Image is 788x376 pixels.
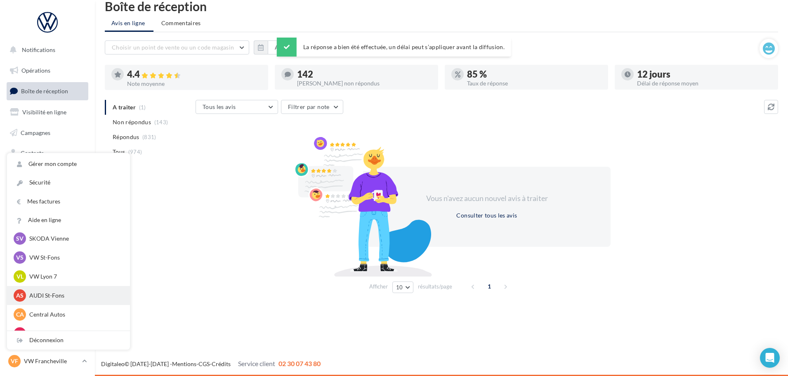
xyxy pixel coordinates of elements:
a: Digitaleo [101,360,125,367]
span: (143) [154,119,168,125]
div: Vous n'avez aucun nouvel avis à traiter [416,193,558,204]
div: Note moyenne [127,81,262,87]
div: Open Intercom Messenger [760,348,780,368]
a: Aide en ligne [7,211,130,229]
a: Mes factures [7,192,130,211]
p: Central Autos [29,310,120,319]
span: 02 30 07 43 80 [278,359,321,367]
a: Campagnes DataOnDemand [5,234,90,258]
button: Au total [268,40,304,54]
a: Boîte de réception [5,82,90,100]
span: VF [11,357,18,365]
div: La réponse a bien été effectuée, un délai peut s’appliquer avant la diffusion. [277,38,511,57]
span: (974) [128,149,142,155]
div: 12 jours [637,70,771,79]
p: Central Motor [29,329,120,338]
a: Campagnes [5,124,90,142]
span: Opérations [21,67,50,74]
a: Sécurité [7,173,130,192]
div: Délai de réponse moyen [637,80,771,86]
span: Non répondus [113,118,151,126]
span: Tous [113,148,125,156]
p: VW St-Fons [29,253,120,262]
p: VW Lyon 7 [29,272,120,281]
p: SKODA Vienne [29,234,120,243]
span: 10 [396,284,403,291]
span: AS [16,291,24,300]
span: Répondus [113,133,139,141]
a: PLV et print personnalisable [5,206,90,230]
a: VF VW Francheville [7,353,88,369]
a: Visibilité en ligne [5,104,90,121]
a: Gérer mon compte [7,155,130,173]
span: Campagnes [21,129,50,136]
span: (831) [142,134,156,140]
button: 10 [392,281,413,293]
button: Notifications [5,41,87,59]
span: VS [16,253,24,262]
div: Taux de réponse [467,80,602,86]
a: Opérations [5,62,90,79]
a: Calendrier [5,186,90,203]
span: 1 [483,280,496,293]
a: Mentions [172,360,196,367]
span: CA [16,310,24,319]
span: SV [16,234,24,243]
a: Contacts [5,144,90,162]
a: Crédits [212,360,231,367]
a: CGS [198,360,210,367]
span: Visibilité en ligne [22,109,66,116]
div: 4.4 [127,70,262,79]
p: AUDI St-Fons [29,291,120,300]
span: Choisir un point de vente ou un code magasin [112,44,234,51]
span: Contacts [21,149,44,156]
span: Commentaires [161,19,201,27]
span: résultats/page [418,283,452,291]
span: VL [17,272,24,281]
button: Au total [254,40,304,54]
span: CM [15,329,24,338]
span: Tous les avis [203,103,236,110]
a: Médiathèque [5,165,90,182]
span: © [DATE]-[DATE] - - - [101,360,321,367]
button: Tous les avis [196,100,278,114]
p: VW Francheville [24,357,79,365]
div: 85 % [467,70,602,79]
span: Service client [238,359,275,367]
div: 142 [297,70,432,79]
button: Consulter tous les avis [453,210,520,220]
div: [PERSON_NAME] non répondus [297,80,432,86]
span: Notifications [22,46,55,53]
span: Afficher [369,283,388,291]
button: Filtrer par note [281,100,343,114]
div: Déconnexion [7,331,130,350]
span: Boîte de réception [21,87,68,95]
button: Choisir un point de vente ou un code magasin [105,40,249,54]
